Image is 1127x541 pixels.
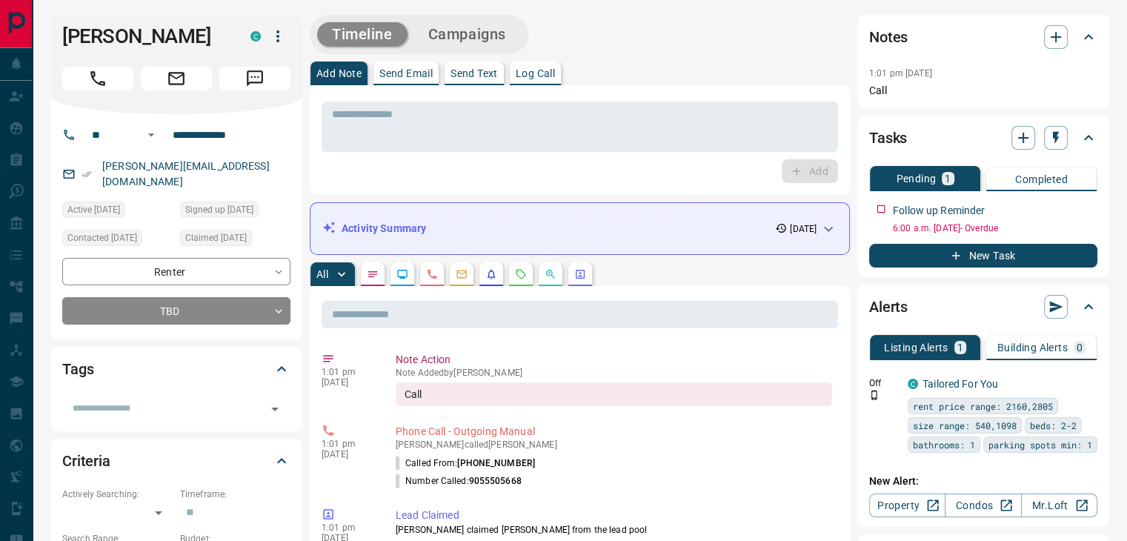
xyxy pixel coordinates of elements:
p: 1:01 pm [322,439,373,449]
p: Off [869,376,899,390]
p: Call [869,83,1097,99]
p: All [316,269,328,279]
div: condos.ca [908,379,918,389]
p: 1:01 pm [322,367,373,377]
a: Property [869,494,945,517]
p: Completed [1015,174,1068,185]
svg: Lead Browsing Activity [396,268,408,280]
p: Send Email [379,68,433,79]
span: Message [219,67,290,90]
p: 1:01 pm [DATE] [869,68,932,79]
button: Timeline [317,22,408,47]
svg: Opportunities [545,268,556,280]
p: Send Text [451,68,498,79]
svg: Emails [456,268,468,280]
h1: [PERSON_NAME] [62,24,228,48]
p: [DATE] [322,377,373,388]
span: Active [DATE] [67,202,120,217]
p: 1:01 pm [322,522,373,533]
button: Open [142,126,160,144]
div: Tags [62,351,290,387]
div: Renter [62,258,290,285]
a: [PERSON_NAME][EMAIL_ADDRESS][DOMAIN_NAME] [102,160,270,187]
h2: Tasks [869,126,907,150]
svg: Agent Actions [574,268,586,280]
a: Condos [945,494,1021,517]
span: bathrooms: 1 [913,437,975,452]
span: 9055505668 [469,476,522,486]
h2: Tags [62,357,93,381]
p: Add Note [316,68,362,79]
div: condos.ca [250,31,261,42]
p: New Alert: [869,474,1097,489]
h2: Criteria [62,449,110,473]
p: 0 [1077,342,1083,353]
div: Alerts [869,289,1097,325]
span: Call [62,67,133,90]
span: Contacted [DATE] [67,230,137,245]
div: TBD [62,297,290,325]
span: parking spots min: 1 [988,437,1092,452]
span: [PHONE_NUMBER] [457,458,535,468]
span: size range: 540,1098 [913,418,1017,433]
p: Number Called: [396,474,522,488]
h2: Alerts [869,295,908,319]
div: Criteria [62,443,290,479]
p: Actively Searching: [62,488,173,501]
svg: Listing Alerts [485,268,497,280]
span: rent price range: 2160,2805 [913,399,1053,414]
h2: Notes [869,25,908,49]
p: 6:00 a.m. [DATE] - Overdue [893,222,1097,235]
span: Signed up [DATE] [185,202,253,217]
p: Lead Claimed [396,508,832,523]
p: [DATE] [790,222,817,236]
p: [PERSON_NAME] claimed [PERSON_NAME] from the lead pool [396,523,832,537]
div: Sat Sep 13 2025 [62,202,173,222]
svg: Push Notification Only [869,390,880,400]
span: Email [141,67,212,90]
div: Call [396,382,832,406]
button: New Task [869,244,1097,268]
div: Tasks [869,120,1097,156]
div: Sat Sep 13 2025 [62,230,173,250]
p: [PERSON_NAME] called [PERSON_NAME] [396,439,832,450]
a: Tailored For You [922,378,998,390]
p: Follow up Reminder [893,203,985,219]
p: Log Call [516,68,555,79]
p: Note Action [396,352,832,368]
span: Claimed [DATE] [185,230,247,245]
p: Called From: [396,457,535,470]
p: Note Added by [PERSON_NAME] [396,368,832,378]
svg: Notes [367,268,379,280]
p: Phone Call - Outgoing Manual [396,424,832,439]
div: Sat Sep 13 2025 [180,202,290,222]
button: Campaigns [413,22,521,47]
p: Timeframe: [180,488,290,501]
svg: Email Verified [82,169,92,179]
div: Notes [869,19,1097,55]
svg: Calls [426,268,438,280]
p: Building Alerts [997,342,1068,353]
p: Pending [896,173,936,184]
p: 1 [945,173,951,184]
div: Sat Sep 13 2025 [180,230,290,250]
p: [DATE] [322,449,373,459]
button: Open [265,399,285,419]
span: beds: 2-2 [1030,418,1077,433]
p: 1 [957,342,963,353]
div: Activity Summary[DATE] [322,215,837,242]
p: Activity Summary [342,221,426,236]
p: Listing Alerts [884,342,948,353]
a: Mr.Loft [1021,494,1097,517]
svg: Requests [515,268,527,280]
